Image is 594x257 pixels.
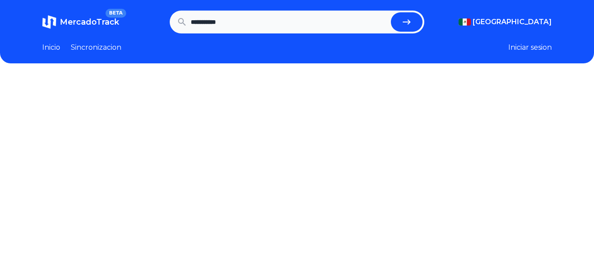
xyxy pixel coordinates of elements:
[508,42,552,53] button: Iniciar sesion
[106,9,126,18] span: BETA
[71,42,121,53] a: Sincronizacion
[473,17,552,27] span: [GEOGRAPHIC_DATA]
[459,18,471,26] img: Mexico
[42,42,60,53] a: Inicio
[459,17,552,27] button: [GEOGRAPHIC_DATA]
[60,17,119,27] span: MercadoTrack
[42,15,56,29] img: MercadoTrack
[42,15,119,29] a: MercadoTrackBETA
